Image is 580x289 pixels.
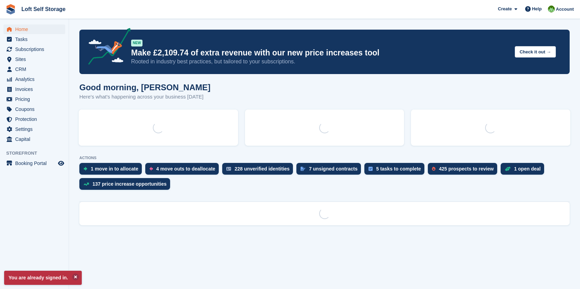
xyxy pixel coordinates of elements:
[439,166,494,172] div: 425 prospects to review
[368,167,373,171] img: task-75834270c22a3079a89374b754ae025e5fb1db73e45f91037f5363f120a921f8.svg
[79,178,174,193] a: 137 price increase opportunities
[3,64,65,74] a: menu
[15,104,57,114] span: Coupons
[222,163,297,178] a: 228 unverified identities
[6,4,16,14] img: stora-icon-8386f47178a22dfd0bd8f6a31ec36ba5ce8667c1dd55bd0f319d3a0aa187defe.svg
[501,163,548,178] a: 1 open deal
[3,24,65,34] a: menu
[3,34,65,44] a: menu
[3,44,65,54] a: menu
[6,150,69,157] span: Storefront
[3,124,65,134] a: menu
[156,166,215,172] div: 4 move outs to deallocate
[57,159,65,167] a: Preview store
[226,167,231,171] img: verify_identity-adf6edd0f0f0b5bbfe63781bf79b02c33cf7c696d77639b501bdc392416b5a36.svg
[3,84,65,94] a: menu
[131,40,142,47] div: NEW
[3,134,65,144] a: menu
[79,83,210,92] h1: Good morning, [PERSON_NAME]
[3,74,65,84] a: menu
[15,158,57,168] span: Booking Portal
[296,163,364,178] a: 7 unsigned contracts
[83,183,89,186] img: price_increase_opportunities-93ffe204e8149a01c8c9dc8f82e8f89637d9d84a8eef4429ea346261dce0b2c0.svg
[235,166,290,172] div: 228 unverified identities
[376,166,421,172] div: 5 tasks to complete
[309,166,357,172] div: 7 unsigned contracts
[79,163,145,178] a: 1 move in to allocate
[3,94,65,104] a: menu
[131,58,509,65] p: Rooted in industry best practices, but tailored to your subscriptions.
[15,44,57,54] span: Subscriptions
[514,166,541,172] div: 1 open deal
[428,163,501,178] a: 425 prospects to review
[3,158,65,168] a: menu
[3,54,65,64] a: menu
[15,24,57,34] span: Home
[532,6,542,12] span: Help
[149,167,153,171] img: move_outs_to_deallocate_icon-f764333ba52eb49d3ac5e1228854f67142a1ed5810a6f6cc68b1a99e826820c5.svg
[82,28,131,67] img: price-adjustments-announcement-icon-8257ccfd72463d97f412b2fc003d46551f7dbcb40ab6d574587a9cd5c0d94...
[505,166,511,171] img: deal-1b604bf984904fb50ccaf53a9ad4b4a5d6e5aea283cecdc64d6e3604feb123c2.svg
[556,6,574,13] span: Account
[15,134,57,144] span: Capital
[79,93,210,101] p: Here's what's happening across your business [DATE]
[83,167,87,171] img: move_ins_to_allocate_icon-fdf77a2bb77ea45bf5b3d319d69a93e2d87916cf1d5bf7949dd705db3b84f3ca.svg
[15,114,57,124] span: Protection
[15,94,57,104] span: Pricing
[92,181,167,187] div: 137 price increase opportunities
[515,46,556,58] button: Check it out →
[15,84,57,94] span: Invoices
[15,54,57,64] span: Sites
[498,6,512,12] span: Create
[15,64,57,74] span: CRM
[145,163,222,178] a: 4 move outs to deallocate
[15,74,57,84] span: Analytics
[131,48,509,58] p: Make £2,109.74 of extra revenue with our new price increases tool
[91,166,138,172] div: 1 move in to allocate
[548,6,555,12] img: James Johnson
[15,124,57,134] span: Settings
[15,34,57,44] span: Tasks
[432,167,435,171] img: prospect-51fa495bee0391a8d652442698ab0144808aea92771e9ea1ae160a38d050c398.svg
[364,163,428,178] a: 5 tasks to complete
[3,104,65,114] a: menu
[19,3,68,15] a: Loft Self Storage
[79,156,570,160] p: ACTIONS
[301,167,305,171] img: contract_signature_icon-13c848040528278c33f63329250d36e43548de30e8caae1d1a13099fd9432cc5.svg
[3,114,65,124] a: menu
[4,271,82,285] p: You are already signed in.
